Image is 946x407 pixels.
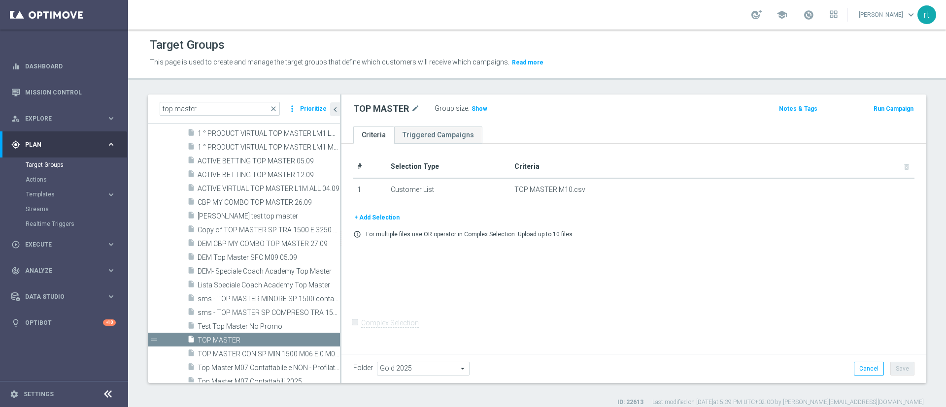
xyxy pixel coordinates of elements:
i: insert_drive_file [187,184,195,195]
button: track_changes Analyze keyboard_arrow_right [11,267,116,275]
label: ID: 22613 [617,398,643,407]
button: Mission Control [11,89,116,96]
i: insert_drive_file [187,363,195,374]
label: Complex Selection [361,318,419,328]
div: Dashboard [11,53,116,79]
i: chevron_left [331,105,340,114]
div: Mission Control [11,79,116,105]
button: Templates keyboard_arrow_right [26,190,116,198]
span: close [270,105,277,113]
span: Top Master M07 Contattabili 2025 [198,377,340,386]
span: Test Top Master No Promo [198,322,340,331]
button: equalizer Dashboard [11,63,116,70]
span: CBP MY COMBO TOP MASTER 26.09 [198,198,340,207]
i: mode_edit [411,103,420,115]
button: chevron_left [330,102,340,116]
span: This page is used to create and manage the target groups that define which customers will receive... [150,58,509,66]
label: : [468,104,470,113]
button: Run Campaign [873,103,914,114]
label: Folder [353,364,373,372]
i: insert_drive_file [187,349,195,360]
button: lightbulb Optibot +10 [11,319,116,327]
i: keyboard_arrow_right [106,114,116,123]
i: insert_drive_file [187,128,195,140]
button: Prioritize [299,102,328,116]
a: Triggered Campaigns [394,126,482,144]
span: Top Master M07 Contattabile e NON - Profilati e NON [198,364,340,372]
span: Analyze [25,268,106,274]
span: Lista Speciale Coach Academy Top Master [198,281,340,289]
span: keyboard_arrow_down [906,9,916,20]
i: insert_drive_file [187,376,195,388]
span: ACTIVE BETTING TOP MASTER 12.09 [198,171,340,179]
i: error_outline [353,230,361,238]
i: keyboard_arrow_right [106,292,116,301]
button: Notes & Tags [778,103,818,114]
a: Actions [26,176,102,184]
span: 1 &#xB0; PRODUCT VIRTUAL TOP MASTER LM1 MEDIUM 04.09 [198,143,340,152]
div: rt [917,5,936,24]
i: insert_drive_file [187,142,195,154]
i: insert_drive_file [187,239,195,250]
span: DEM CBP MY COMBO TOP MASTER 27.09 [198,240,340,248]
div: Target Groups [26,157,127,172]
th: # [353,156,387,178]
span: Criteria [514,162,540,170]
div: Realtime Triggers [26,217,127,231]
span: sms - TOP MASTER SP COMPRESO TRA 1500 E 3250 contattabil e profiling 09.07 [198,309,340,317]
input: Quick find group or folder [160,102,280,116]
span: ACTIVE VIRTUAL TOP MASTER L1M ALL 04.09 [198,185,340,193]
i: equalizer [11,62,20,71]
div: Streams [26,202,127,217]
h1: Target Groups [150,38,225,52]
i: insert_drive_file [187,252,195,264]
i: settings [10,390,19,399]
h2: TOP MASTER [353,103,409,115]
i: insert_drive_file [187,266,195,278]
i: person_search [11,114,20,123]
i: play_circle_outline [11,240,20,249]
i: insert_drive_file [187,170,195,181]
i: insert_drive_file [187,294,195,305]
span: Show [472,105,487,112]
i: insert_drive_file [187,156,195,167]
td: Customer List [387,178,510,203]
span: Templates [26,191,97,197]
i: insert_drive_file [187,211,195,222]
span: TOP MASTER M10.csv [514,186,585,194]
div: Analyze [11,266,106,275]
button: play_circle_outline Execute keyboard_arrow_right [11,241,116,249]
i: keyboard_arrow_right [106,190,116,199]
span: DEM Top Master SFC M09 05.09 [198,253,340,262]
a: Criteria [353,126,394,144]
span: DEM- Speciale Coach Academy Top Master [198,267,340,276]
button: gps_fixed Plan keyboard_arrow_right [11,141,116,149]
label: Last modified on [DATE] at 5:39 PM UTC+02:00 by [PERSON_NAME][EMAIL_ADDRESS][DOMAIN_NAME] [652,398,924,407]
a: Settings [24,391,54,397]
span: TOP MASTER CON SP MIN 1500 M06 E 0 M07 contattabili/non e profiling/no 09.07 [198,350,340,358]
i: lightbulb [11,318,20,327]
i: gps_fixed [11,140,20,149]
div: Templates [26,187,127,202]
span: Copy of TOP MASTER SP TRA 1500 E 3250 M06 - 0 M07 contattabili/non e profiling/no 09.07 [198,226,340,234]
a: Realtime Triggers [26,220,102,228]
button: + Add Selection [353,212,401,223]
a: Dashboard [25,53,116,79]
a: Streams [26,205,102,213]
i: insert_drive_file [187,197,195,209]
i: insert_drive_file [187,225,195,236]
div: Optibot [11,310,116,336]
div: Explore [11,114,106,123]
td: 1 [353,178,387,203]
th: Selection Type [387,156,510,178]
button: Cancel [854,362,884,376]
span: ACTIVE BETTING TOP MASTER 05.09 [198,157,340,165]
button: Data Studio keyboard_arrow_right [11,293,116,301]
button: person_search Explore keyboard_arrow_right [11,115,116,123]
